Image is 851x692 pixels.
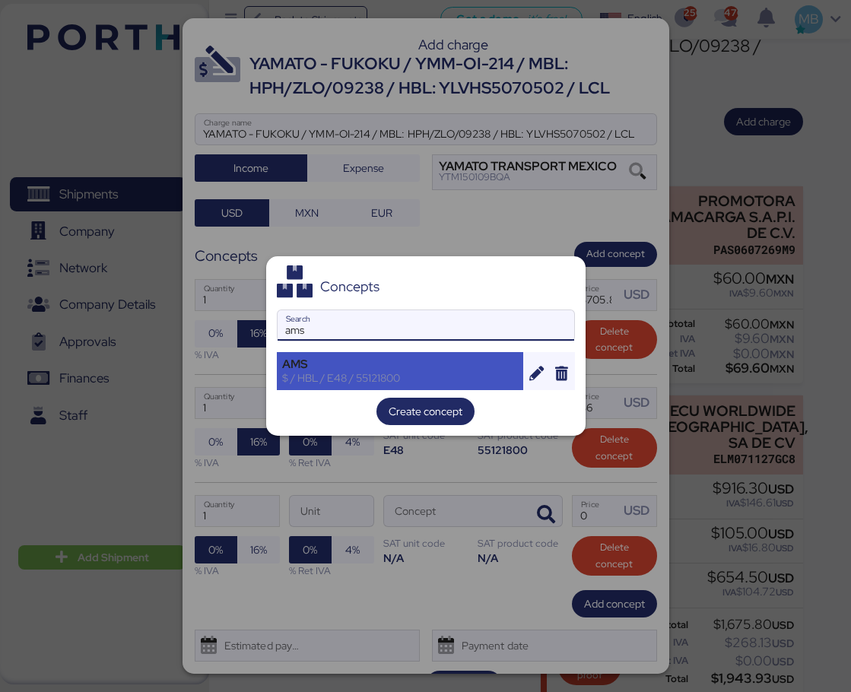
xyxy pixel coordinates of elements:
div: AMS [282,357,519,371]
div: Concepts [320,280,379,294]
input: Search [278,310,574,341]
button: Create concept [376,398,475,425]
span: Create concept [389,402,462,421]
div: $ / HBL / E48 / 55121800 [282,371,519,385]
